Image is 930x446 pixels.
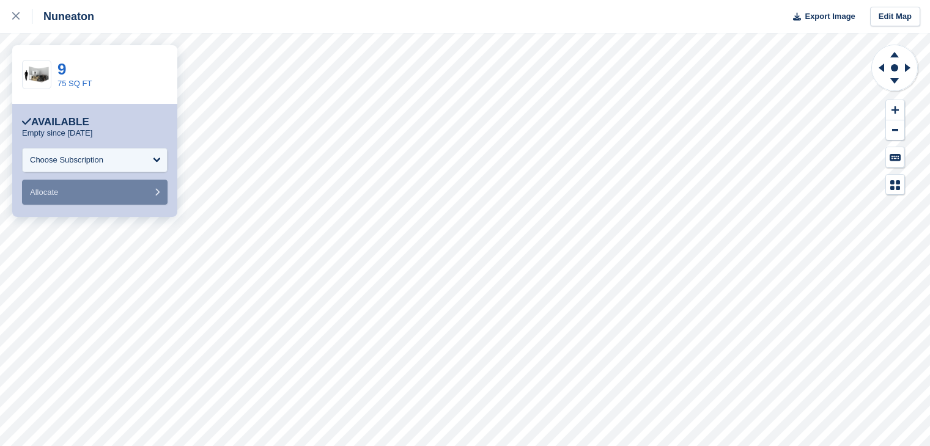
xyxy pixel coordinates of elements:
[57,60,66,78] a: 9
[886,120,904,141] button: Zoom Out
[886,100,904,120] button: Zoom In
[786,7,855,27] button: Export Image
[886,147,904,167] button: Keyboard Shortcuts
[23,64,51,86] img: 75-sqft-unit.jpg
[870,7,920,27] a: Edit Map
[32,9,94,24] div: Nuneaton
[805,10,855,23] span: Export Image
[22,180,168,205] button: Allocate
[22,116,89,128] div: Available
[22,128,92,138] p: Empty since [DATE]
[30,188,58,197] span: Allocate
[886,175,904,195] button: Map Legend
[57,79,92,88] a: 75 SQ FT
[30,154,103,166] div: Choose Subscription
